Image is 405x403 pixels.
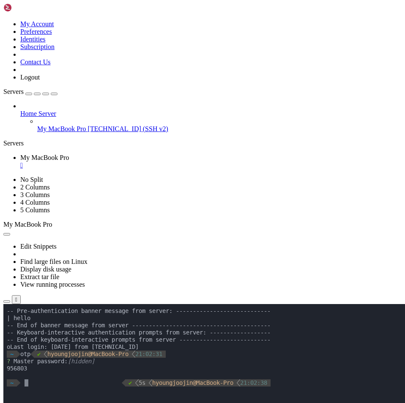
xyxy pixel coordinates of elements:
[10,54,64,60] span: Master password:
[20,199,50,206] a: 4 Columns
[20,243,57,250] a: Edit Snippets
[14,75,17,82] span: 
[132,75,135,82] span: 
[3,54,7,60] span: ?
[237,75,264,82] span: 21:02:38
[64,54,91,60] span: [hidden]
[34,47,37,54] span: ✔
[20,154,402,169] a: My MacBook Pro
[7,47,10,54] span: ~
[20,258,88,265] a: Find large files on Linux
[20,20,54,27] a: My Account
[125,75,129,82] span: ✔
[20,206,50,214] a: 5 Columns
[37,125,86,132] span: My MacBook Pro
[12,295,21,304] button: 
[37,125,402,133] a: My MacBook Pro [TECHNICAL_ID] (SSH v2)
[132,47,159,54] span: 21:02:31
[20,154,69,161] span: My MacBook Pro
[27,47,30,53] span: 
[3,11,296,18] x-row: | hello
[3,221,52,228] span: My MacBook Pro
[20,176,43,183] a: No Split
[41,47,44,54] span: 
[129,47,132,54] span: 
[3,18,296,25] x-row: -- End of banner message from server -----------------------------------------
[20,43,55,50] a: Subscription
[3,3,296,11] x-row: -- Pre-authentication banner message from server: ----------------------------
[3,25,296,32] x-row: -- Keyboard-interactive authentication prompts from server: ------------------
[20,273,59,280] a: Extract tar file
[3,88,57,95] a: Servers
[21,75,25,82] div: (5, 10)
[149,75,230,82] span: hyoungjoojin@MacBook-Pro
[20,191,50,198] a: 3 Columns
[7,75,10,82] span: ~
[3,47,296,54] x-row: otp
[15,296,17,303] div: 
[20,162,402,169] a: 
[20,36,46,43] a: Identities
[233,75,237,82] span: 
[145,75,149,82] span: 
[20,266,71,273] a: Display disk usage
[3,32,296,39] x-row: -- End of keyboard-interactive prompts from server ---------------------------
[3,140,402,147] div: Servers
[135,75,142,82] span: 5s
[3,61,296,68] x-row: 956803
[3,3,52,12] img: Shellngn
[20,184,50,191] a: 2 Columns
[14,47,17,53] span: 
[20,58,51,66] a: Contact Us
[44,47,125,54] span: hyoungjoojin@MacBook-Pro
[20,74,40,81] a: Logout
[20,110,402,118] a: Home Server
[118,75,122,82] span: 
[20,102,402,133] li: Home Server
[20,28,52,35] a: Preferences
[3,88,24,95] span: Servers
[3,39,296,47] x-row: oLast login: [DATE] from [TECHNICAL_ID]
[88,125,168,132] span: [TECHNICAL_ID] (SSH v2)
[20,110,56,117] span: Home Server
[37,118,402,133] li: My MacBook Pro [TECHNICAL_ID] (SSH v2)
[20,281,85,288] a: View running processes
